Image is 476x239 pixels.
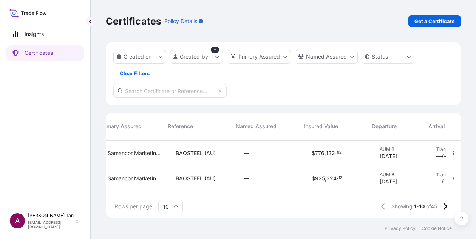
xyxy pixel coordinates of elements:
[168,123,193,130] span: Reference
[315,176,325,181] span: 925
[124,53,152,61] p: Created on
[176,175,216,182] span: BAOSTEEL (AU)
[306,53,347,61] p: Named Assured
[362,50,414,64] button: certificateStatus Filter options
[372,123,397,130] span: Departure
[326,176,337,181] span: 324
[385,225,416,231] a: Privacy Policy
[380,152,397,160] span: [DATE]
[108,175,164,182] span: Samancor Marketing Pte Ltd
[15,217,20,225] span: A
[211,47,219,53] div: 2
[28,220,75,229] p: [EMAIL_ADDRESS][DOMAIN_NAME]
[113,67,156,79] button: Clear Filters
[238,53,280,61] p: Primary Assured
[304,123,338,130] span: Insured Value
[227,50,291,64] button: distributor Filter options
[106,15,161,27] p: Certificates
[325,176,326,181] span: ,
[295,50,358,64] button: cargoOwner Filter options
[380,146,424,152] span: AUMIB
[6,26,84,42] a: Insights
[312,151,315,156] span: $
[236,123,277,130] span: Named Assured
[164,17,197,25] p: Policy Details
[180,53,209,61] p: Created by
[244,175,249,182] span: —
[337,177,338,179] span: .
[113,84,227,98] input: Search Certificate or Reference...
[436,172,470,178] span: Tianjin
[436,146,470,152] span: Tianjin
[391,203,413,210] span: Showing
[113,50,166,64] button: createdOn Filter options
[335,151,337,154] span: .
[408,15,461,27] a: Get a Certificate
[422,225,452,231] a: Cookie Notice
[25,49,53,57] p: Certificates
[170,50,223,64] button: createdBy Filter options
[100,123,142,130] span: Primary Assured
[244,149,249,157] span: —
[325,151,326,156] span: ,
[414,17,455,25] p: Get a Certificate
[108,149,164,157] span: Samancor Marketing Pte Ltd
[414,203,425,210] span: 1-10
[428,123,445,130] span: Arrival
[28,213,75,219] p: [PERSON_NAME] Tan
[426,203,437,210] span: of 45
[338,177,342,179] span: 17
[380,178,397,185] span: [DATE]
[120,70,150,77] p: Clear Filters
[25,30,44,38] p: Insights
[326,151,335,156] span: 132
[380,172,424,178] span: AUMIB
[436,152,456,160] span: —/—/—
[6,45,84,61] a: Certificates
[436,178,456,185] span: —/—/—
[115,203,152,210] span: Rows per page
[372,53,388,61] p: Status
[315,151,325,156] span: 776
[337,151,342,154] span: 62
[176,149,216,157] span: BAOSTEEL (AU)
[312,176,315,181] span: $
